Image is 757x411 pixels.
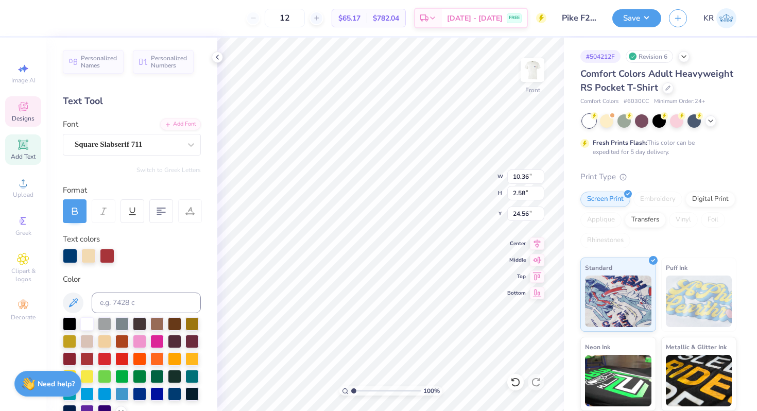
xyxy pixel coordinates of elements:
[15,229,31,237] span: Greek
[585,276,651,327] img: Standard
[669,212,698,228] div: Vinyl
[13,191,33,199] span: Upload
[507,256,526,264] span: Middle
[593,139,647,147] strong: Fresh Prints Flash:
[685,192,735,207] div: Digital Print
[580,192,630,207] div: Screen Print
[447,13,503,24] span: [DATE] - [DATE]
[612,9,661,27] button: Save
[525,85,540,95] div: Front
[63,273,201,285] div: Color
[11,152,36,161] span: Add Text
[654,97,706,106] span: Minimum Order: 24 +
[626,50,673,63] div: Revision 6
[701,212,725,228] div: Foil
[63,233,100,245] label: Text colors
[522,60,543,80] img: Front
[580,67,733,94] span: Comfort Colors Adult Heavyweight RS Pocket T-Shirt
[585,341,610,352] span: Neon Ink
[593,138,719,157] div: This color can be expedited for 5 day delivery.
[81,55,117,69] span: Personalized Names
[151,55,187,69] span: Personalized Numbers
[423,386,440,396] span: 100 %
[666,341,727,352] span: Metallic & Glitter Ink
[63,184,202,196] div: Format
[554,8,605,28] input: Untitled Design
[633,192,682,207] div: Embroidery
[63,94,201,108] div: Text Tool
[666,262,687,273] span: Puff Ink
[580,171,736,183] div: Print Type
[38,379,75,389] strong: Need help?
[625,212,666,228] div: Transfers
[580,212,622,228] div: Applique
[716,8,736,28] img: Kaylee Rivera
[63,118,78,130] label: Font
[666,355,732,406] img: Metallic & Glitter Ink
[507,240,526,247] span: Center
[92,293,201,313] input: e.g. 7428 c
[509,14,520,22] span: FREE
[160,118,201,130] div: Add Font
[666,276,732,327] img: Puff Ink
[507,289,526,297] span: Bottom
[580,233,630,248] div: Rhinestones
[338,13,360,24] span: $65.17
[580,97,618,106] span: Comfort Colors
[11,313,36,321] span: Decorate
[585,262,612,273] span: Standard
[624,97,649,106] span: # 6030CC
[5,267,41,283] span: Clipart & logos
[703,8,736,28] a: KR
[265,9,305,27] input: – –
[11,76,36,84] span: Image AI
[12,114,35,123] span: Designs
[703,12,714,24] span: KR
[585,355,651,406] img: Neon Ink
[507,273,526,280] span: Top
[373,13,399,24] span: $782.04
[136,166,201,174] button: Switch to Greek Letters
[580,50,621,63] div: # 504212F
